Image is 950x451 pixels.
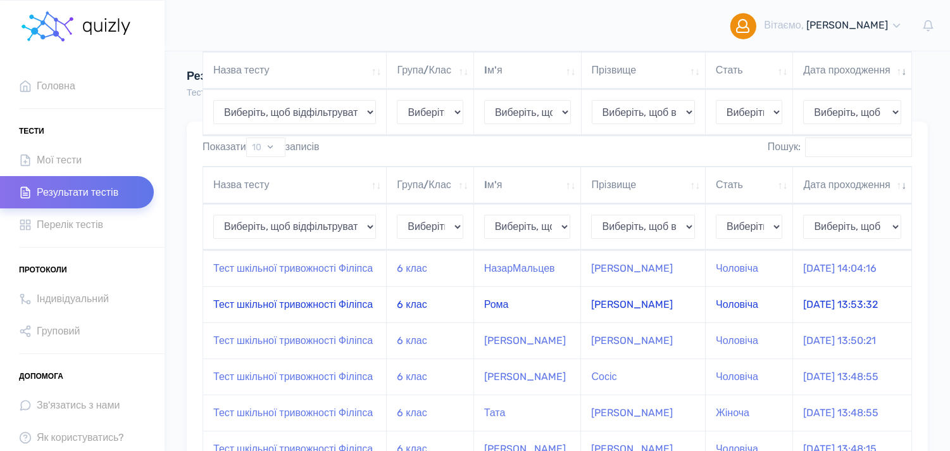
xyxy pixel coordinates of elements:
input: Пошук: [805,137,912,157]
span: Мої тести [37,151,82,168]
th: Група/Клас: активувати для сортування стовпців за зростанням [387,52,474,89]
span: Допомога [19,367,63,386]
span: Тести [19,122,44,141]
h4: Результати тестів [187,70,611,84]
span: Груповий [37,322,80,340]
td: 6 клас [387,286,473,322]
td: 6 клас [387,395,473,431]
span: Зв'язатись з нами [37,397,120,414]
span: Протоколи [19,260,67,279]
label: Показати записів [203,137,320,157]
td: [PERSON_NAME] [581,250,706,286]
th: Прізвище: активувати для сортування стовпців за зростанням [582,52,706,89]
span: Як користуватись? [37,429,124,446]
td: Рома [474,286,582,322]
td: Чоловіча [706,250,793,286]
td: [DATE] 13:48:55 [793,395,911,431]
th: Назва тесту: активувати для сортування стовпців за зростанням [203,167,387,204]
td: Сосіс [581,359,706,395]
td: [PERSON_NAME] [581,322,706,359]
td: 6 клас [387,322,473,359]
img: homepage [82,18,133,35]
th: Прізвище: активувати для сортування стовпців за зростанням [581,167,706,204]
td: [PERSON_NAME] [474,359,582,395]
td: Тест шкільної тривожності Філіпса [203,395,387,431]
a: homepage homepage [19,1,133,51]
td: Тест шкільної тривожності Філіпса [203,286,387,322]
th: Iм'я: активувати для сортування стовпців за зростанням [474,167,582,204]
span: Індивідуальний [37,290,109,307]
td: [PERSON_NAME] [581,286,706,322]
td: [DATE] 13:48:55 [793,359,911,395]
td: [PERSON_NAME] [581,395,706,431]
span: Результати тестів [37,184,118,201]
img: homepage [19,8,76,46]
td: Жіноча [706,395,793,431]
td: [DATE] 14:04:16 [793,250,911,286]
td: Тест шкільної тривожності Філіпса [203,322,387,359]
th: Дата проходження: активувати для сортування стовпців за зростанням [793,52,911,89]
td: 6 клас [387,359,473,395]
span: Перелік тестів [37,216,103,233]
td: Тата [474,395,582,431]
th: Стать: активувати для сортування стовпців за зростанням [706,167,793,204]
td: Чоловіча [706,286,793,322]
span: [PERSON_NAME] [806,19,888,31]
span: Головна [37,77,75,94]
th: Група/Клас: активувати для сортування стовпців за зростанням [387,167,473,204]
td: Чоловіча [706,359,793,395]
td: [PERSON_NAME] [474,322,582,359]
td: 6 клас [387,250,473,286]
th: Стать: активувати для сортування стовпців за зростанням [706,52,794,89]
td: Тест шкільної тривожності Філіпса [203,359,387,395]
th: Назва тесту: активувати для сортування стовпців за зростанням [203,52,387,89]
td: Тест шкільної тривожності Філіпса [203,250,387,286]
td: [DATE] 13:53:32 [793,286,911,322]
li: Тести [187,86,210,99]
td: НазарМальцев [474,250,582,286]
label: Пошук: [768,137,912,157]
td: [DATE] 13:50:21 [793,322,911,359]
td: Чоловіча [706,322,793,359]
th: Дата проходження: активувати для сортування стовпців за зростанням [793,167,911,204]
th: Iм'я: активувати для сортування стовпців за зростанням [474,52,582,89]
nav: breadcrumb [187,86,294,99]
select: Показатизаписів [246,137,285,157]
